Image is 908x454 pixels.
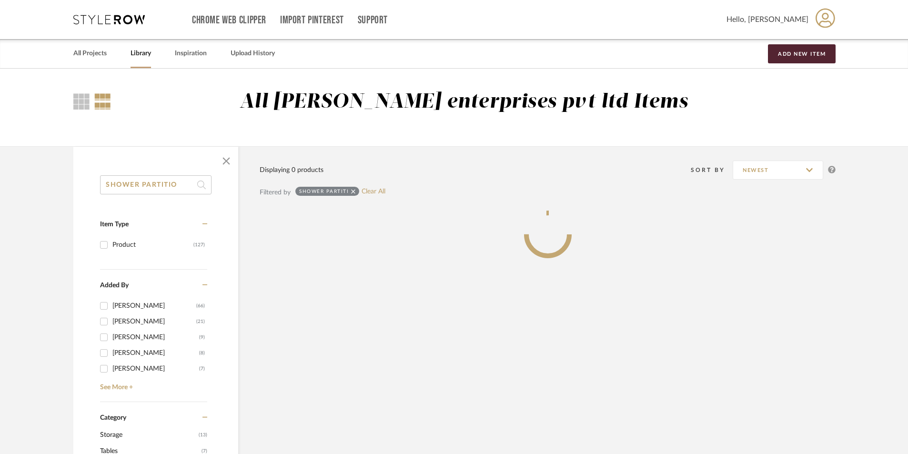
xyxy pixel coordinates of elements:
a: Library [131,47,151,60]
span: Added By [100,282,129,289]
div: SHOWER PARTITI [299,188,349,194]
a: Chrome Web Clipper [192,16,266,24]
a: Import Pinterest [280,16,344,24]
div: Product [112,237,193,252]
div: Sort By [691,165,733,175]
button: Close [217,151,236,171]
div: (21) [196,314,205,329]
a: Inspiration [175,47,207,60]
span: Item Type [100,221,129,228]
div: (7) [199,361,205,376]
div: Displaying 0 products [260,165,323,175]
span: (13) [199,427,207,443]
div: [PERSON_NAME] [112,298,196,313]
a: Support [358,16,388,24]
span: Storage [100,427,196,443]
a: All Projects [73,47,107,60]
div: All [PERSON_NAME] enterprises pvt ltd Items [240,90,688,114]
div: Filtered by [260,187,291,198]
div: (8) [199,345,205,361]
div: [PERSON_NAME] [112,361,199,376]
input: Search within 0 results [100,175,212,194]
div: (127) [193,237,205,252]
div: [PERSON_NAME] [112,314,196,329]
div: [PERSON_NAME] [112,330,199,345]
a: See More + [98,376,207,392]
div: (9) [199,330,205,345]
a: Upload History [231,47,275,60]
div: [PERSON_NAME] [112,345,199,361]
span: Hello, [PERSON_NAME] [726,14,808,25]
button: Add New Item [768,44,836,63]
a: Clear All [362,188,385,196]
div: (66) [196,298,205,313]
span: Category [100,414,126,422]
